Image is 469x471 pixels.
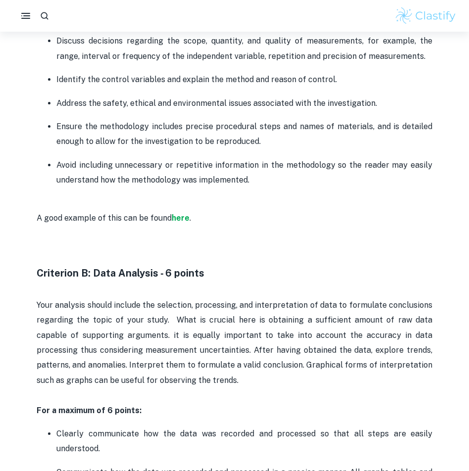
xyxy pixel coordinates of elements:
span: Your analysis should include the selection, processing, and interpretation of data to formulate c... [37,300,434,385]
span: A good example of this can be found [37,213,172,223]
img: Clastify logo [394,6,457,26]
strong: Criterion B: Data Analysis - 6 points [37,267,204,279]
p: Ensure the methodology includes precise procedural steps and names of materials, and is detailed ... [56,119,432,149]
span: . [189,213,191,223]
p: Avoid including unnecessary or repetitive information in the methodology so the reader may easily... [56,158,432,188]
p: Identify the control variables and explain the method and reason of control. [56,72,432,87]
p: Address the safety, ethical and environmental issues associated with the investigation. [56,96,432,111]
p: Discuss decisions regarding the scope, quantity, and quality of measurements, for example, the ra... [56,34,432,64]
p: Clearly communicate how the data was recorded and processed so that all steps are easily understood. [56,426,432,457]
strong: For a maximum of 6 points: [37,406,141,415]
a: here [172,213,189,223]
